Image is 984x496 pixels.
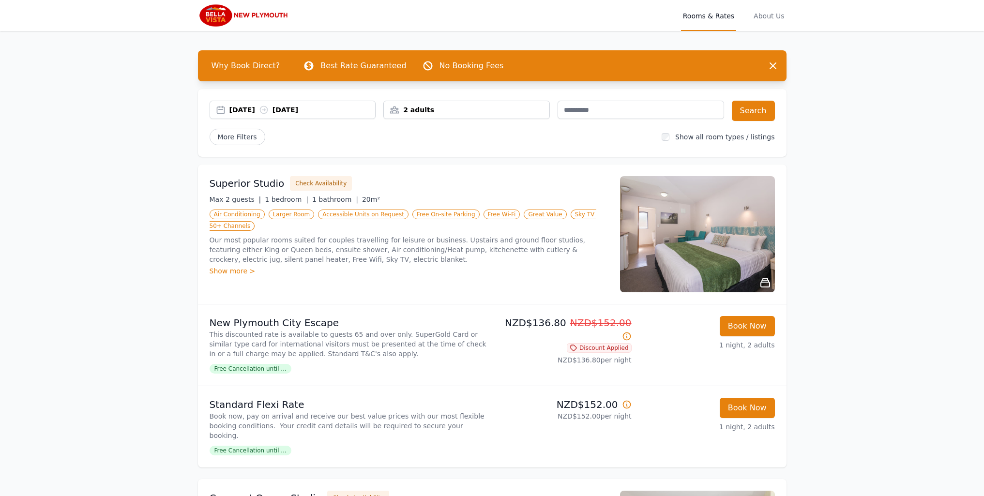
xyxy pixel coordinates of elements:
button: Search [732,101,775,121]
span: 1 bathroom | [312,195,358,203]
p: NZD$152.00 per night [496,411,632,421]
p: NZD$152.00 [496,398,632,411]
div: 2 adults [384,105,549,115]
p: NZD$136.80 per night [496,355,632,365]
span: Larger Room [269,210,315,219]
p: This discounted rate is available to guests 65 and over only. SuperGold Card or similar type card... [210,330,488,359]
button: Check Availability [290,176,352,191]
span: Why Book Direct? [204,56,288,75]
span: Free Cancellation until ... [210,364,291,374]
span: Free Cancellation until ... [210,446,291,455]
p: Best Rate Guaranteed [320,60,406,72]
h3: Superior Studio [210,177,285,190]
p: 1 night, 2 adults [639,340,775,350]
button: Book Now [720,398,775,418]
p: Standard Flexi Rate [210,398,488,411]
p: Our most popular rooms suited for couples travelling for leisure or business. Upstairs and ground... [210,235,608,264]
img: Bella Vista New Plymouth [198,4,291,27]
span: Free Wi-Fi [484,210,520,219]
span: Accessible Units on Request [318,210,409,219]
button: Book Now [720,316,775,336]
span: Max 2 guests | [210,195,261,203]
span: NZD$152.00 [570,317,632,329]
span: More Filters [210,129,265,145]
p: New Plymouth City Escape [210,316,488,330]
span: Air Conditioning [210,210,265,219]
span: 1 bedroom | [265,195,308,203]
p: Book now, pay on arrival and receive our best value prices with our most flexible booking conditi... [210,411,488,440]
div: Show more > [210,266,608,276]
span: Free On-site Parking [412,210,480,219]
div: [DATE] [DATE] [229,105,376,115]
p: No Booking Fees [439,60,504,72]
span: Great Value [524,210,566,219]
p: NZD$136.80 [496,316,632,343]
span: Discount Applied [567,343,632,353]
p: 1 night, 2 adults [639,422,775,432]
span: 20m² [362,195,380,203]
label: Show all room types / listings [675,133,774,141]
